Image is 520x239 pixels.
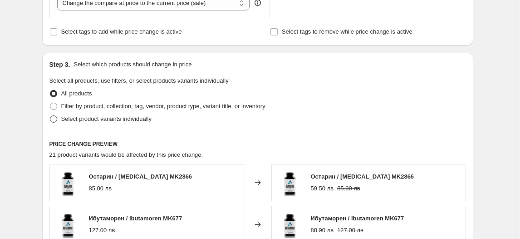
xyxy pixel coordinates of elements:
[61,28,182,35] span: Select tags to add while price change is active
[74,60,191,69] p: Select which products should change in price
[61,103,265,110] span: Filter by product, collection, tag, vendor, product type, variant title, or inventory
[49,77,229,84] span: Select all products, use filters, or select products variants individually
[282,28,412,35] span: Select tags to remove while price change is active
[276,169,304,196] img: Ostarine_MK2866_80x.webp
[311,173,414,180] span: Остарин / [MEDICAL_DATA] MK2866
[311,226,334,235] div: 88.90 лв
[89,173,192,180] span: Остарин / [MEDICAL_DATA] MK2866
[337,184,360,193] strike: 85.00 лв
[49,140,466,148] h6: PRICE CHANGE PREVIEW
[311,184,334,193] div: 59.50 лв
[89,215,182,222] span: Ибутаморен / Ibutamoren MK677
[61,90,92,97] span: All products
[61,115,152,122] span: Select product variants individually
[276,211,304,238] img: ibutamoren_MK677_80x.webp
[54,169,82,196] img: Ostarine_MK2866_80x.webp
[49,60,70,69] h2: Step 3.
[337,226,363,235] strike: 127.00 лв
[49,151,203,158] span: 21 product variants would be affected by this price change:
[89,184,112,193] div: 85.00 лв
[89,226,115,235] div: 127.00 лв
[311,215,404,222] span: Ибутаморен / Ibutamoren MK677
[54,211,82,238] img: ibutamoren_MK677_80x.webp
